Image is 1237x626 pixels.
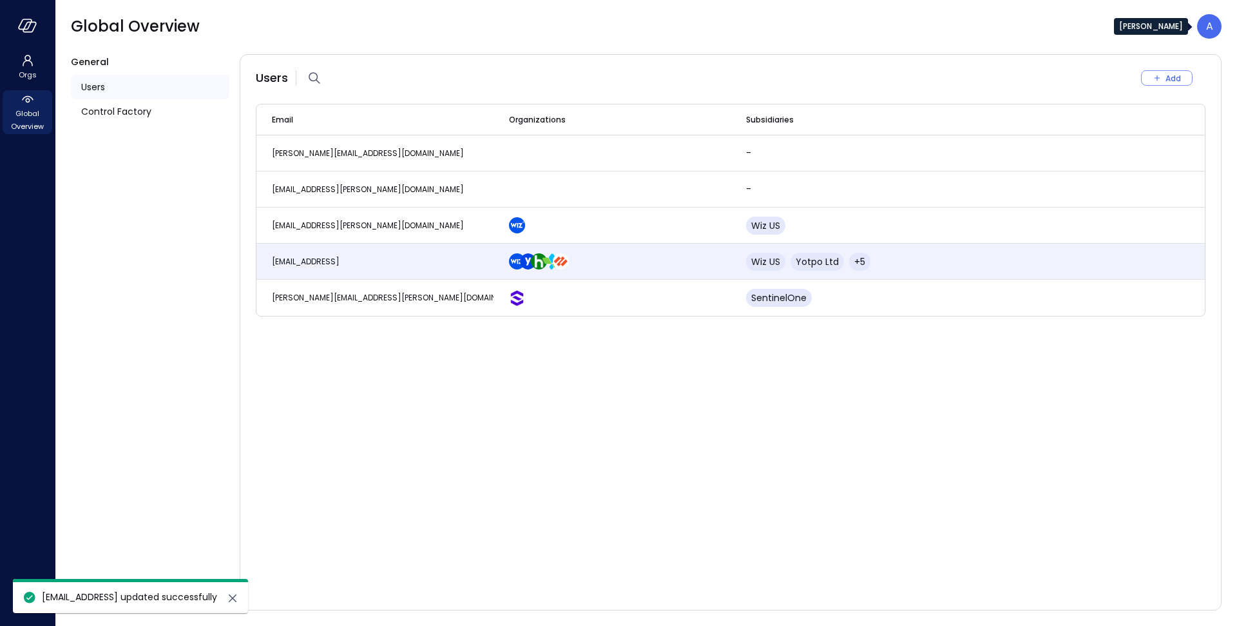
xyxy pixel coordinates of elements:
span: Users [256,70,288,86]
span: Organizations [509,113,566,126]
div: Wiz [514,253,525,269]
span: [EMAIL_ADDRESS][PERSON_NAME][DOMAIN_NAME] [272,184,464,195]
div: PaloAlto [558,253,569,269]
img: cfcvbyzhwvtbhao628kj [509,253,525,269]
a: Control Factory [71,99,229,124]
span: [PERSON_NAME][EMAIL_ADDRESS][DOMAIN_NAME] [272,148,464,159]
div: [PERSON_NAME] [1114,18,1188,35]
span: Wiz US [751,255,780,268]
span: Yotpo Ltd [796,255,839,268]
span: Subsidiaries [746,113,794,126]
span: [PERSON_NAME][EMAIL_ADDRESS][PERSON_NAME][DOMAIN_NAME] [272,292,526,303]
span: Users [81,80,105,94]
span: [EMAIL_ADDRESS][PERSON_NAME][DOMAIN_NAME] [272,220,464,231]
div: AppsFlyer [547,253,558,269]
img: zbmm8o9awxf8yv3ehdzf [542,253,558,269]
button: Add [1141,70,1193,86]
div: Wiz [514,217,525,233]
div: Yotpo [525,253,536,269]
div: Global Overview [3,90,52,134]
div: Add New User [1141,70,1205,86]
div: Add [1165,72,1181,85]
div: Avi Brandwain [1197,14,1222,39]
span: SentinelOne [751,291,807,304]
button: close [225,591,240,606]
span: +5 [854,255,865,268]
span: Wiz US [751,219,780,232]
span: [EMAIL_ADDRESS] updated successfully [42,591,217,603]
p: - [746,146,1004,159]
span: Email [272,113,293,126]
span: Orgs [19,68,37,81]
span: Global Overview [8,107,47,133]
p: A [1206,19,1213,34]
span: Global Overview [71,16,200,37]
span: [EMAIL_ADDRESS] [272,256,340,267]
img: cfcvbyzhwvtbhao628kj [509,217,525,233]
p: - [746,182,1004,195]
span: Control Factory [81,104,151,119]
img: ynjrjpaiymlkbkxtflmu [531,253,547,269]
img: hs4uxyqbml240cwf4com [553,253,569,269]
a: Users [71,75,229,99]
span: General [71,55,109,68]
img: rosehlgmm5jjurozkspi [520,253,536,269]
div: SentinelOne [514,290,525,306]
div: Hippo [536,253,547,269]
div: Orgs [3,52,52,83]
img: oujisyhxiqy1h0xilnqx [509,290,525,306]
